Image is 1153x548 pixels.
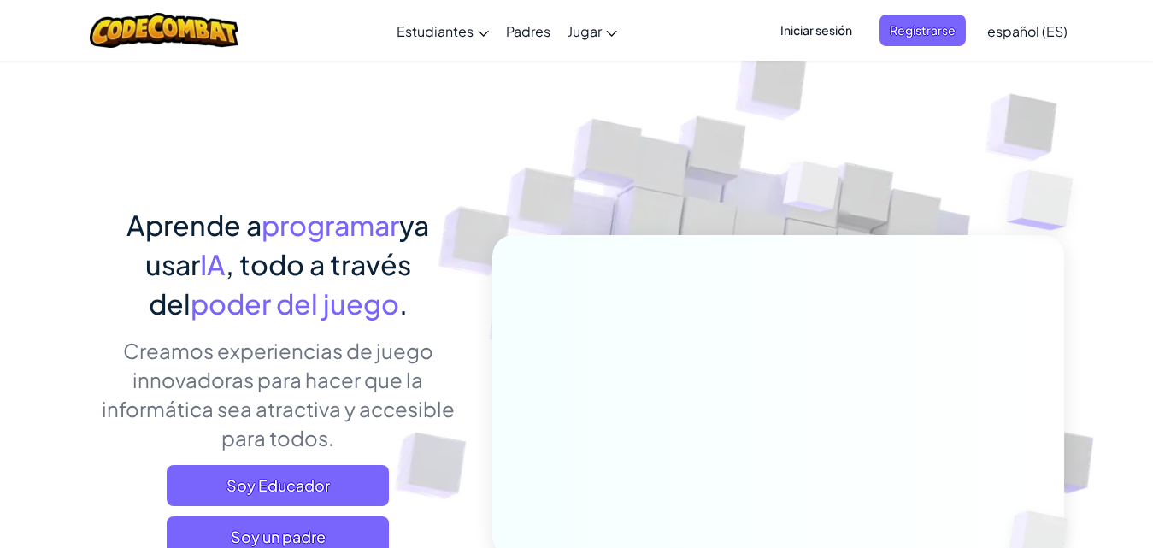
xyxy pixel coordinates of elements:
[191,286,399,321] font: poder del juego
[200,247,226,281] font: IA
[559,8,626,54] a: Jugar
[262,208,399,242] font: programar
[987,22,1068,40] font: español (ES)
[780,22,852,38] font: Iniciar sesión
[149,247,411,321] font: , todo a través del
[397,22,474,40] font: Estudiantes
[568,22,602,40] font: Jugar
[879,15,966,46] button: Registrarse
[750,127,874,255] img: Cubos superpuestos
[90,13,239,48] img: Logotipo de CodeCombat
[231,527,326,546] font: Soy un padre
[226,475,330,495] font: Soy Educador
[167,465,389,506] a: Soy Educador
[770,15,862,46] button: Iniciar sesión
[973,128,1121,273] img: Cubos superpuestos
[388,8,497,54] a: Estudiantes
[126,208,262,242] font: Aprende a
[890,22,956,38] font: Registrarse
[506,22,550,40] font: Padres
[102,338,455,451] font: Creamos experiencias de juego innovadoras para hacer que la informática sea atractiva y accesible...
[399,286,408,321] font: .
[497,8,559,54] a: Padres
[979,8,1076,54] a: español (ES)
